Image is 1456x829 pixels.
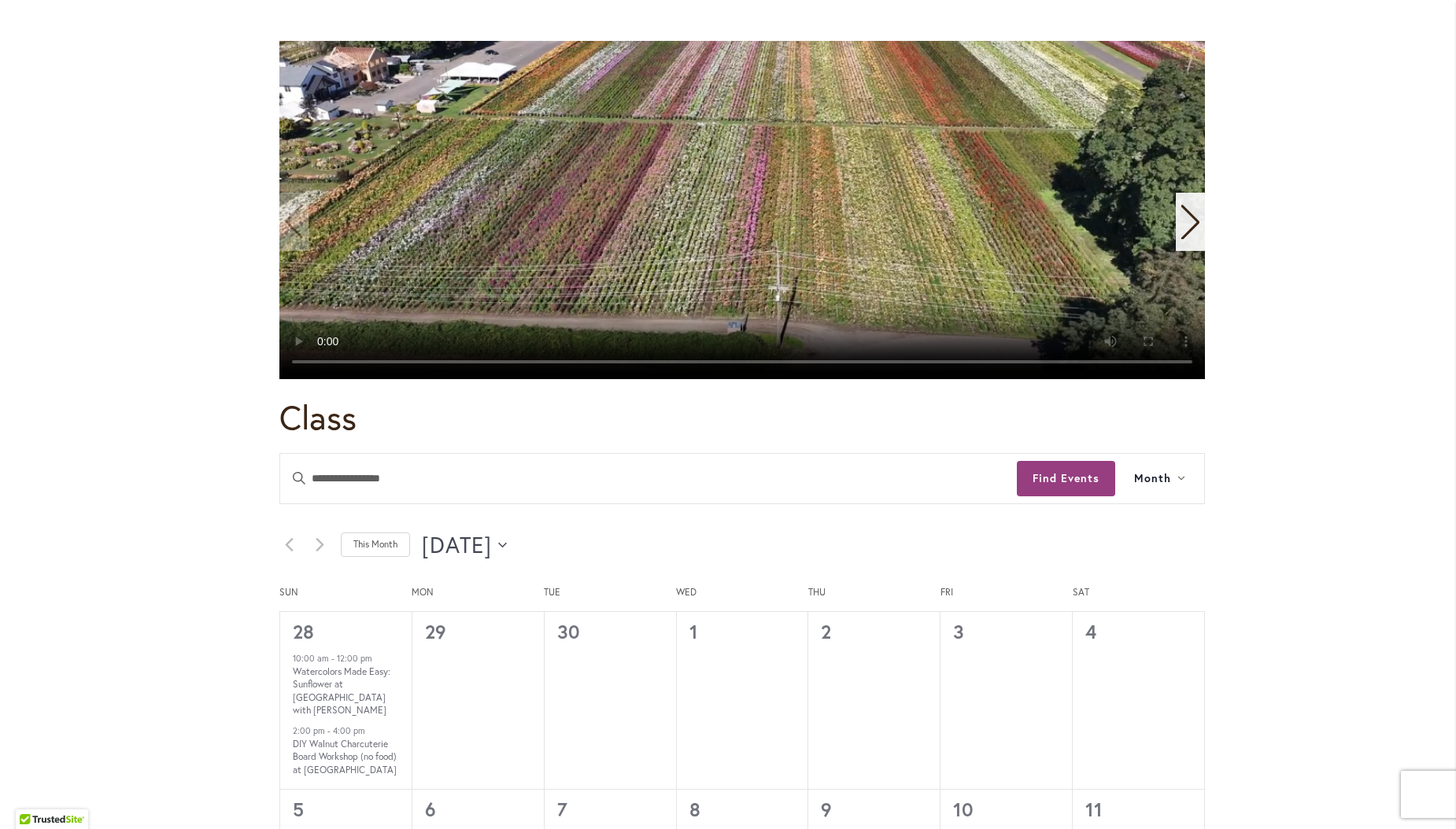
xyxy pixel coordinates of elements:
[821,797,832,822] time: 9
[341,532,410,557] a: Click to select the current month
[821,619,831,644] time: 2
[1085,619,1096,644] time: 4
[12,773,56,817] iframe: Launch Accessibility Center
[279,586,412,612] div: Sunday
[293,619,314,644] a: 28
[1134,470,1171,488] span: Month
[425,619,446,644] time: 29
[422,529,492,561] span: [DATE]
[808,586,940,599] span: Thu
[412,586,544,612] div: Monday
[544,586,676,612] div: Tuesday
[422,529,507,561] button: Click to toggle datepicker
[279,395,1205,440] h1: Class
[279,586,412,599] span: Sun
[1073,586,1205,612] div: Saturday
[676,586,808,612] div: Wednesday
[293,653,329,664] time: 10:00 am
[310,536,329,555] a: Next month
[279,41,1205,379] swiper-slide: 1 / 11
[1115,454,1204,503] button: Month
[544,586,676,599] span: Tue
[293,738,397,776] a: DIY Walnut Charcuterie Board Workshop (no food) at [GEOGRAPHIC_DATA]
[327,725,331,736] span: -
[1085,797,1103,822] time: 11
[940,586,1073,599] span: Fri
[425,797,436,822] time: 6
[953,619,964,644] time: 3
[280,454,1017,503] input: Enter Keyword. Search for events by Keyword.
[689,619,698,644] time: 1
[1017,461,1115,496] button: Find Events
[293,665,390,717] a: Watercolors Made Easy: Sunflower at [GEOGRAPHIC_DATA] with [PERSON_NAME]
[689,797,700,822] time: 8
[293,725,325,736] time: 2:00 pm
[412,586,544,599] span: Mon
[557,619,580,644] time: 30
[557,797,567,822] time: 7
[940,586,1073,612] div: Friday
[279,536,298,555] a: Previous month
[1073,586,1205,599] span: Sat
[293,797,304,822] time: 5
[676,586,808,599] span: Wed
[808,586,940,612] div: Thursday
[953,797,974,822] time: 10
[333,725,365,736] time: 4:00 pm
[331,653,334,664] span: -
[337,653,372,664] time: 12:00 pm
